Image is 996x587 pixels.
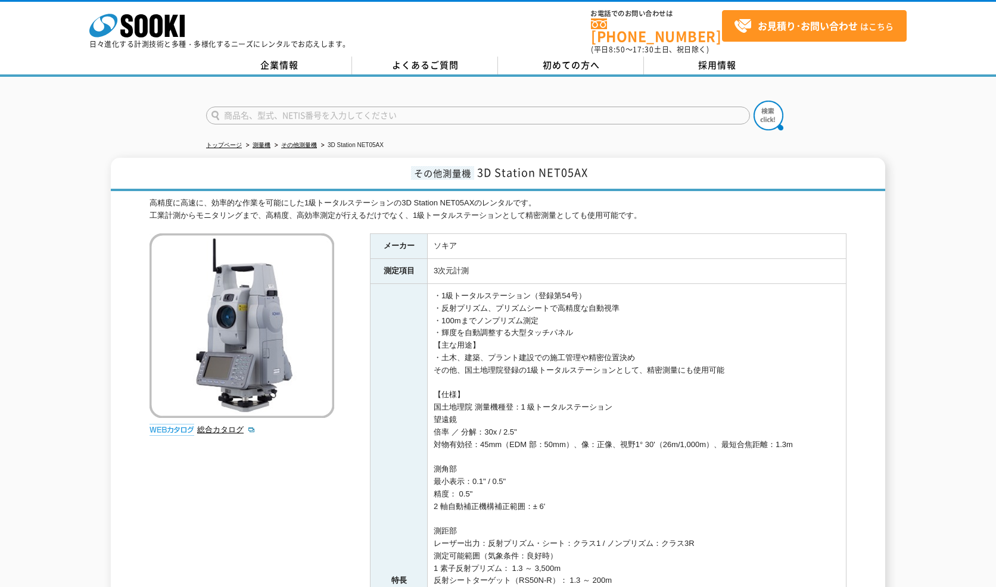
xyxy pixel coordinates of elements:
[609,44,625,55] span: 8:50
[371,259,428,284] th: 測定項目
[591,44,709,55] span: (平日 ～ 土日、祝日除く)
[89,40,350,48] p: 日々進化する計測技術と多種・多様化するニーズにレンタルでお応えします。
[206,142,242,148] a: トップページ
[498,57,644,74] a: 初めての方へ
[206,107,750,124] input: 商品名、型式、NETIS番号を入力してください
[197,425,256,434] a: 総合カタログ
[206,57,352,74] a: 企業情報
[722,10,907,42] a: お見積り･お問い合わせはこちら
[352,57,498,74] a: よくあるご質問
[591,18,722,43] a: [PHONE_NUMBER]
[591,10,722,17] span: お電話でのお問い合わせは
[633,44,654,55] span: 17:30
[371,234,428,259] th: メーカー
[253,142,270,148] a: 測量機
[319,139,384,152] li: 3D Station NET05AX
[754,101,783,130] img: btn_search.png
[734,17,894,35] span: はこちら
[428,234,846,259] td: ソキア
[150,424,194,436] img: webカタログ
[758,18,858,33] strong: お見積り･お問い合わせ
[428,259,846,284] td: 3次元計測
[543,58,600,71] span: 初めての方へ
[644,57,790,74] a: 採用情報
[150,197,846,222] div: 高精度に高速に、効率的な作業を可能にした1級トータルステーションの3D Station NET05AXのレンタルです。 工業計測からモニタリングまで、高精度、高効率測定が行えるだけでなく、1級ト...
[150,233,334,418] img: 3D Station NET05AX
[281,142,317,148] a: その他測量機
[477,164,588,180] span: 3D Station NET05AX
[411,166,474,180] span: その他測量機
